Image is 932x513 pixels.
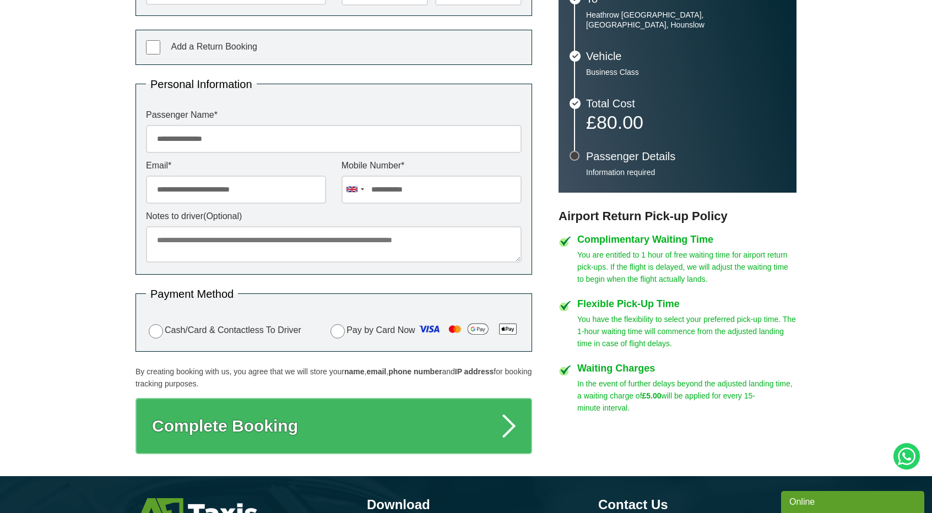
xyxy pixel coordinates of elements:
p: £ [586,114,785,130]
label: Email [146,161,326,170]
h3: Vehicle [586,51,785,62]
div: United Kingdom: +44 [342,176,367,203]
h3: Passenger Details [586,151,785,162]
h4: Flexible Pick-Up Time [577,299,796,309]
label: Mobile Number [342,161,522,170]
label: Pay by Card Now [328,320,522,341]
strong: £5.00 [642,391,662,400]
span: Add a Return Booking [171,42,257,51]
strong: email [366,367,386,376]
p: By creating booking with us, you agree that we will store your , , and for booking tracking purpo... [136,365,532,390]
button: Complete Booking [136,398,532,454]
iframe: chat widget [781,489,926,513]
h4: Complimentary Waiting Time [577,234,796,244]
strong: IP address [455,367,494,376]
h3: Airport Return Pick-up Policy [559,209,796,223]
legend: Personal Information [146,79,257,90]
span: (Optional) [203,211,242,221]
strong: name [344,367,365,376]
label: Passenger Name [146,111,522,119]
p: Business Class [586,67,785,77]
p: In the event of further delays beyond the adjusted landing time, a waiting charge of will be appl... [577,378,796,414]
span: 80.00 [597,112,643,133]
strong: phone number [388,367,442,376]
legend: Payment Method [146,288,238,299]
input: Pay by Card Now [330,324,345,339]
p: You have the flexibility to select your preferred pick-up time. The 1-hour waiting time will comm... [577,313,796,350]
p: You are entitled to 1 hour of free waiting time for airport return pick-ups. If the flight is del... [577,249,796,285]
label: Notes to driver [146,212,522,221]
h4: Waiting Charges [577,363,796,373]
input: Cash/Card & Contactless To Driver [149,324,163,339]
input: Add a Return Booking [146,40,160,54]
p: Heathrow [GEOGRAPHIC_DATA], [GEOGRAPHIC_DATA], Hounslow [586,10,785,30]
h3: Total Cost [586,98,785,109]
label: Cash/Card & Contactless To Driver [146,323,301,339]
p: Information required [586,167,785,177]
h3: Contact Us [598,498,796,511]
h3: Download [367,498,565,511]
